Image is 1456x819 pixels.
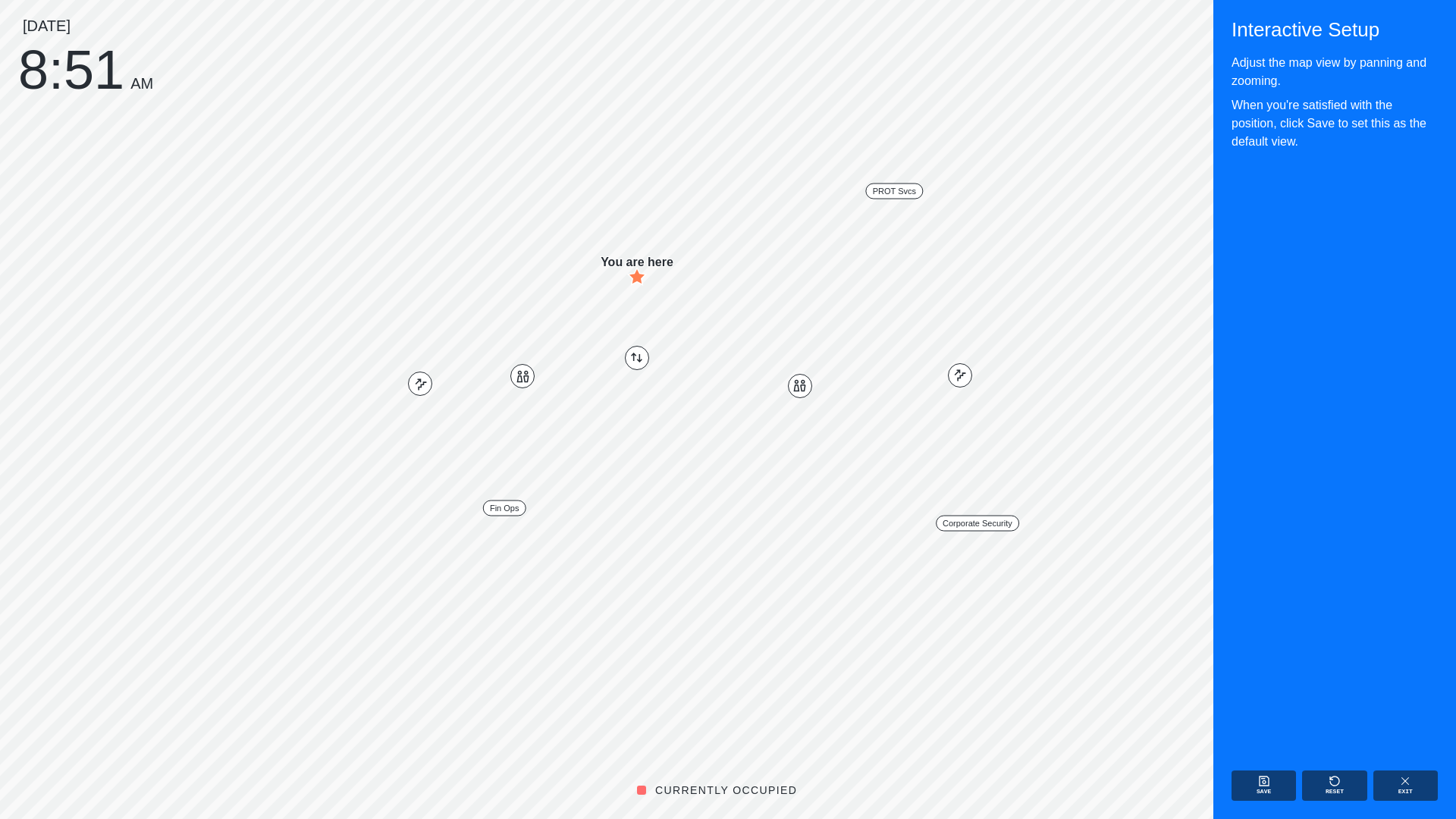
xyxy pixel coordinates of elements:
p: Interactive Setup [1232,18,1438,42]
p: Reset [1326,787,1344,796]
p: Save [1257,787,1271,796]
button: Exit [1373,770,1438,801]
p: Adjust the map view by panning and zooming. [1232,54,1438,90]
button: Reset [1302,770,1367,801]
button: Save [1232,770,1296,801]
p: Exit [1398,787,1413,796]
p: When you're satisfied with the position, click Save to set this as the default view. [1232,96,1438,151]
